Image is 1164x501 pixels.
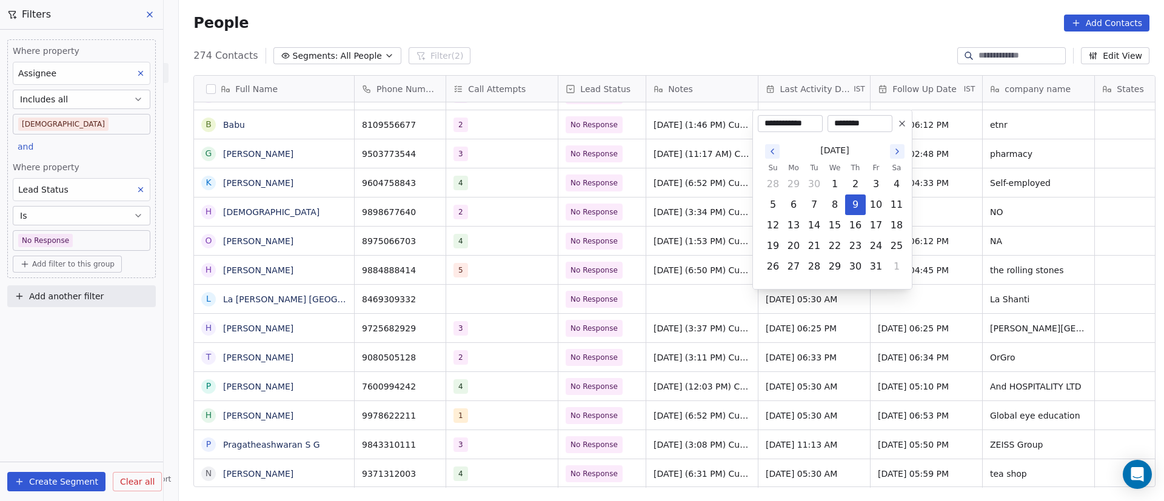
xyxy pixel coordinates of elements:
[804,195,824,214] button: Tuesday, October 7th, 2025
[866,236,886,256] button: Friday, October 24th, 2025
[763,174,783,194] button: Sunday, September 28th, 2025
[765,144,780,159] button: Go to the Previous Month
[763,236,783,256] button: Sunday, October 19th, 2025
[820,144,849,157] span: [DATE]
[846,195,865,214] button: Today, Thursday, October 9th, 2025, selected
[866,257,886,276] button: Friday, October 31st, 2025
[804,162,824,174] th: Tuesday
[784,195,803,214] button: Monday, October 6th, 2025
[887,174,906,194] button: Saturday, October 4th, 2025
[825,174,845,194] button: Wednesday, October 1st, 2025
[784,216,803,235] button: Monday, October 13th, 2025
[846,257,865,276] button: Thursday, October 30th, 2025
[887,236,906,256] button: Saturday, October 25th, 2025
[846,216,865,235] button: Thursday, October 16th, 2025
[886,162,907,174] th: Saturday
[887,195,906,214] button: Saturday, October 11th, 2025
[866,174,886,194] button: Friday, October 3rd, 2025
[824,162,845,174] th: Wednesday
[804,236,824,256] button: Tuesday, October 21st, 2025
[887,216,906,235] button: Saturday, October 18th, 2025
[784,174,803,194] button: Monday, September 29th, 2025
[784,257,803,276] button: Monday, October 27th, 2025
[845,162,866,174] th: Thursday
[763,257,783,276] button: Sunday, October 26th, 2025
[866,195,886,214] button: Friday, October 10th, 2025
[804,174,824,194] button: Tuesday, September 30th, 2025
[846,174,865,194] button: Thursday, October 2nd, 2025
[804,216,824,235] button: Tuesday, October 14th, 2025
[825,195,845,214] button: Wednesday, October 8th, 2025
[763,162,907,277] table: October 2025
[804,257,824,276] button: Tuesday, October 28th, 2025
[763,162,783,174] th: Sunday
[763,216,783,235] button: Sunday, October 12th, 2025
[866,216,886,235] button: Friday, October 17th, 2025
[825,257,845,276] button: Wednesday, October 29th, 2025
[890,144,905,159] button: Go to the Next Month
[825,236,845,256] button: Wednesday, October 22nd, 2025
[763,195,783,214] button: Sunday, October 5th, 2025
[783,162,804,174] th: Monday
[784,236,803,256] button: Monday, October 20th, 2025
[825,216,845,235] button: Wednesday, October 15th, 2025
[887,257,906,276] button: Saturday, November 1st, 2025
[846,236,865,256] button: Thursday, October 23rd, 2025
[866,162,886,174] th: Friday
